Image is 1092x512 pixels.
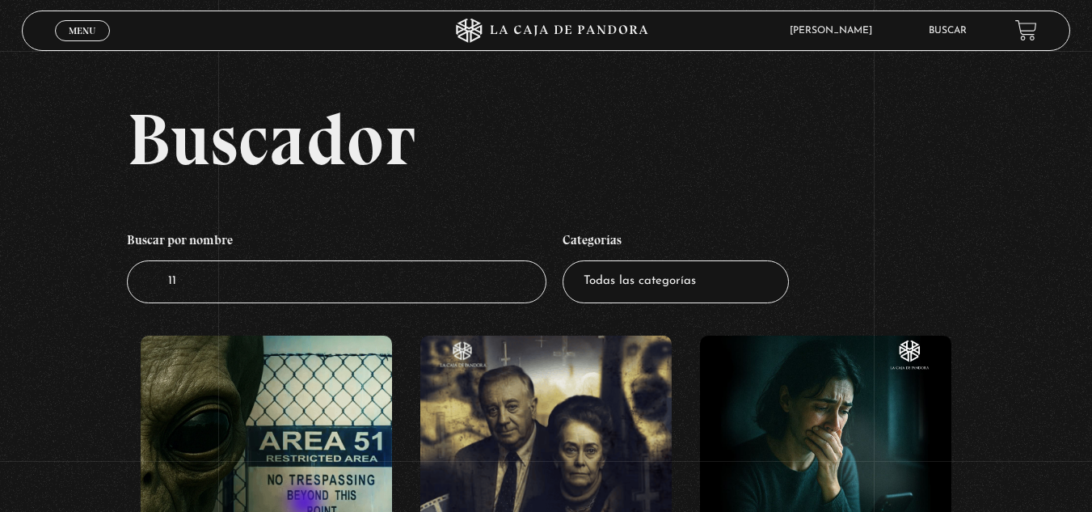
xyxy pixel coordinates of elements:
[1015,19,1037,41] a: View your shopping cart
[563,224,789,261] h4: Categorías
[127,103,1070,176] h2: Buscador
[69,26,95,36] span: Menu
[929,26,967,36] a: Buscar
[63,39,101,50] span: Cerrar
[782,26,888,36] span: [PERSON_NAME]
[127,224,546,261] h4: Buscar por nombre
